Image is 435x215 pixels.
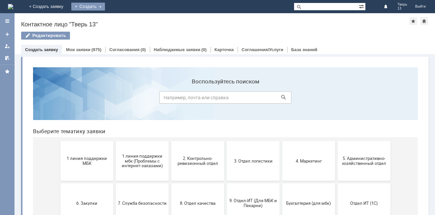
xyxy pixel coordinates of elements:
header: Выберите тематику заявки [5,66,390,73]
button: 4. Маркетинг [254,79,307,119]
span: 9. Отдел-ИТ (Для МБК и Пекарни) [201,136,250,146]
a: База знаний [291,47,317,52]
input: Например, почта или справка [132,29,264,42]
span: 6. Закупки [35,138,84,143]
a: Соглашения/Услуги [242,47,283,52]
a: Перейти на домашнюю страницу [8,4,13,9]
a: Мои согласования [2,53,13,63]
button: 8. Отдел качества [144,121,196,161]
span: [PERSON_NAME]. Услуги ИТ для МБК (оформляет L1) [312,176,361,191]
div: (975) [91,47,101,52]
span: 8. Отдел качества [146,138,194,143]
span: 1 линия поддержки мбк (Проблемы с интернет-заказами) [90,91,139,106]
span: 4. Маркетинг [256,96,305,101]
button: Это соглашение не активно! [254,164,307,203]
span: Это соглашение не активно! [256,178,305,188]
button: 3. Отдел логистики [199,79,252,119]
span: 13 [397,7,407,11]
div: Создать [71,3,105,11]
div: Сделать домашней страницей [420,17,428,25]
a: Создать заявку [2,29,13,40]
button: Франчайзинг [199,164,252,203]
div: Контактное лицо "Тверь 13" [21,21,409,28]
span: 7. Служба безопасности [90,138,139,143]
button: 9. Отдел-ИТ (Для МБК и Пекарни) [199,121,252,161]
img: logo [8,4,13,9]
span: Расширенный поиск [359,3,365,9]
button: Отдел-ИТ (Битрикс24 и CRM) [33,164,85,203]
span: Отдел-ИТ (Офис) [90,181,139,186]
span: Отдел ИТ (1С) [312,138,361,143]
div: Добавить в избранное [409,17,417,25]
label: Воспользуйтесь поиском [132,16,264,23]
button: 7. Служба безопасности [88,121,141,161]
span: 2. Контрольно-ревизионный отдел [146,94,194,104]
span: Отдел-ИТ (Битрикс24 и CRM) [35,178,84,188]
span: 5. Административно-хозяйственный отдел [312,94,361,104]
button: [PERSON_NAME]. Услуги ИТ для МБК (оформляет L1) [310,164,363,203]
a: Наблюдаемые заявки [154,47,200,52]
button: Финансовый отдел [144,164,196,203]
a: Мои заявки [2,41,13,51]
button: Отдел-ИТ (Офис) [88,164,141,203]
span: Франчайзинг [201,181,250,186]
button: 5. Административно-хозяйственный отдел [310,79,363,119]
a: Карточка [215,47,234,52]
span: Финансовый отдел [146,181,194,186]
button: 2. Контрольно-ревизионный отдел [144,79,196,119]
span: 1 линия поддержки МБК [35,94,84,104]
button: 6. Закупки [33,121,85,161]
a: Мои заявки [66,47,90,52]
span: Бухгалтерия (для мбк) [256,138,305,143]
div: (0) [201,47,207,52]
span: Тверь [397,3,407,7]
button: 1 линия поддержки мбк (Проблемы с интернет-заказами) [88,79,141,119]
div: (0) [141,47,146,52]
span: 3. Отдел логистики [201,96,250,101]
button: Отдел ИТ (1С) [310,121,363,161]
a: Создать заявку [25,47,58,52]
button: Бухгалтерия (для мбк) [254,121,307,161]
a: Согласования [109,47,140,52]
button: 1 линия поддержки МБК [33,79,85,119]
